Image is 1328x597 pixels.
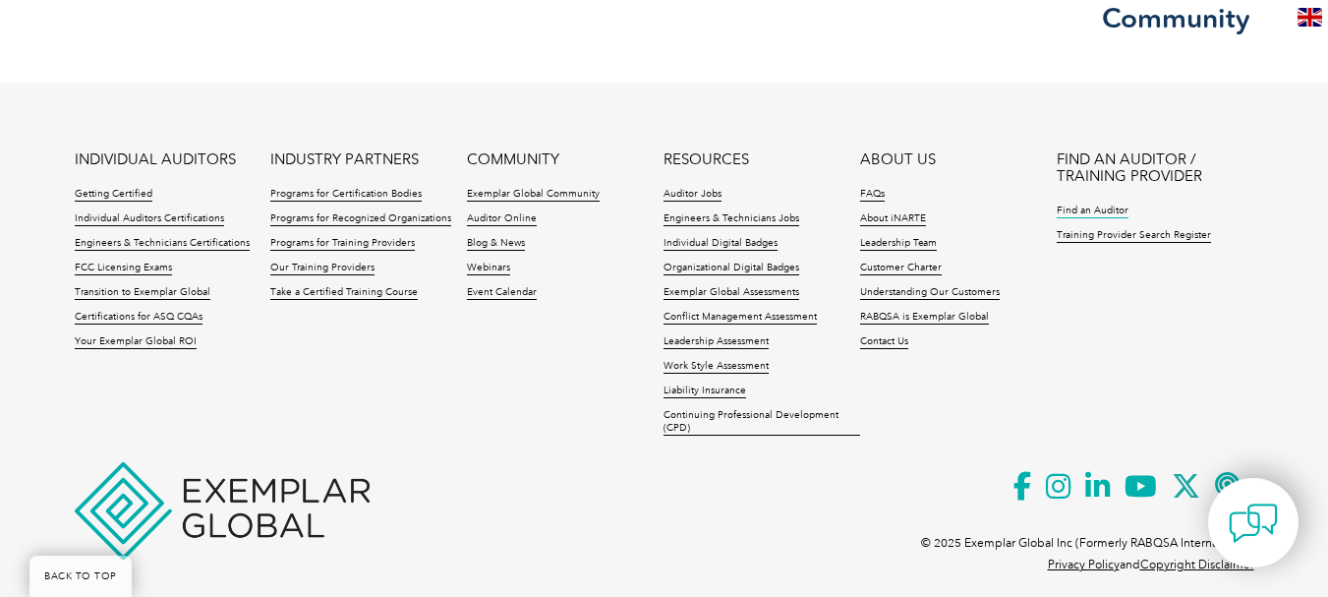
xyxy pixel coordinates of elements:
a: Find an Auditor [1057,205,1128,218]
a: Webinars [467,262,510,275]
a: Your Exemplar Global ROI [75,335,197,349]
a: Contact Us [860,335,908,349]
a: Blog & News [467,237,525,251]
a: Understanding Our Customers [860,286,1000,300]
a: FCC Licensing Exams [75,262,172,275]
a: Privacy Policy [1048,558,1120,571]
a: Take a Certified Training Course [270,286,418,300]
a: BACK TO TOP [29,556,132,597]
a: RESOURCES [664,151,749,168]
a: INDIVIDUAL AUDITORS [75,151,236,168]
a: Programs for Training Providers [270,237,415,251]
a: Customer Charter [860,262,942,275]
a: About iNARTE [860,212,926,226]
a: COMMUNITY [467,151,559,168]
a: Our Training Providers [270,262,375,275]
a: Leadership Assessment [664,335,769,349]
h3: Community [1097,6,1254,30]
a: RABQSA is Exemplar Global [860,311,989,325]
a: Continuing Professional Development (CPD) [664,409,860,436]
a: Individual Digital Badges [664,237,778,251]
a: Certifications for ASQ CQAs [75,311,202,325]
a: Programs for Certification Bodies [270,188,422,202]
a: INDUSTRY PARTNERS [270,151,419,168]
a: Work Style Assessment [664,360,769,374]
a: Auditor Jobs [664,188,722,202]
a: Leadership Team [860,237,937,251]
img: contact-chat.png [1229,499,1278,548]
img: Exemplar Global [75,462,370,559]
a: Exemplar Global Assessments [664,286,799,300]
a: Organizational Digital Badges [664,262,799,275]
a: Copyright Disclaimer [1140,558,1254,571]
a: FIND AN AUDITOR / TRAINING PROVIDER [1057,151,1253,185]
a: Event Calendar [467,286,537,300]
a: Programs for Recognized Organizations [270,212,451,226]
p: © 2025 Exemplar Global Inc (Formerly RABQSA International). [921,532,1254,554]
a: Getting Certified [75,188,152,202]
img: en [1298,8,1322,27]
a: Individual Auditors Certifications [75,212,224,226]
a: Conflict Management Assessment [664,311,817,325]
a: Auditor Online [467,212,537,226]
a: Training Provider Search Register [1057,229,1211,243]
a: Engineers & Technicians Certifications [75,237,250,251]
a: Liability Insurance [664,385,746,398]
a: Engineers & Technicians Jobs [664,212,799,226]
p: and [1048,554,1254,575]
a: ABOUT US [860,151,936,168]
a: FAQs [860,188,885,202]
a: Exemplar Global Community [467,188,600,202]
a: Transition to Exemplar Global [75,286,210,300]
